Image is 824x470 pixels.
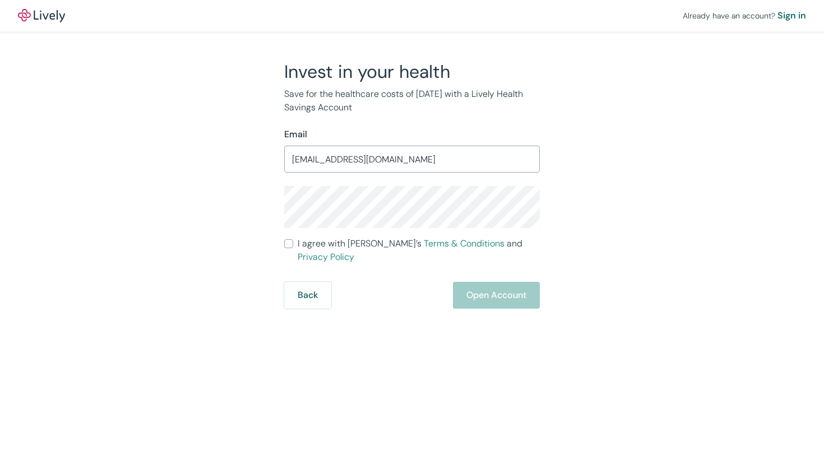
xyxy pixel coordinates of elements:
a: Terms & Conditions [424,238,504,249]
span: I agree with [PERSON_NAME]’s and [298,237,540,264]
a: LivelyLively [18,9,65,22]
a: Sign in [777,9,806,22]
h2: Invest in your health [284,61,540,83]
a: Privacy Policy [298,251,354,263]
img: Lively [18,9,65,22]
button: Back [284,282,331,309]
label: Email [284,128,307,141]
div: Already have an account? [683,9,806,22]
p: Save for the healthcare costs of [DATE] with a Lively Health Savings Account [284,87,540,114]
